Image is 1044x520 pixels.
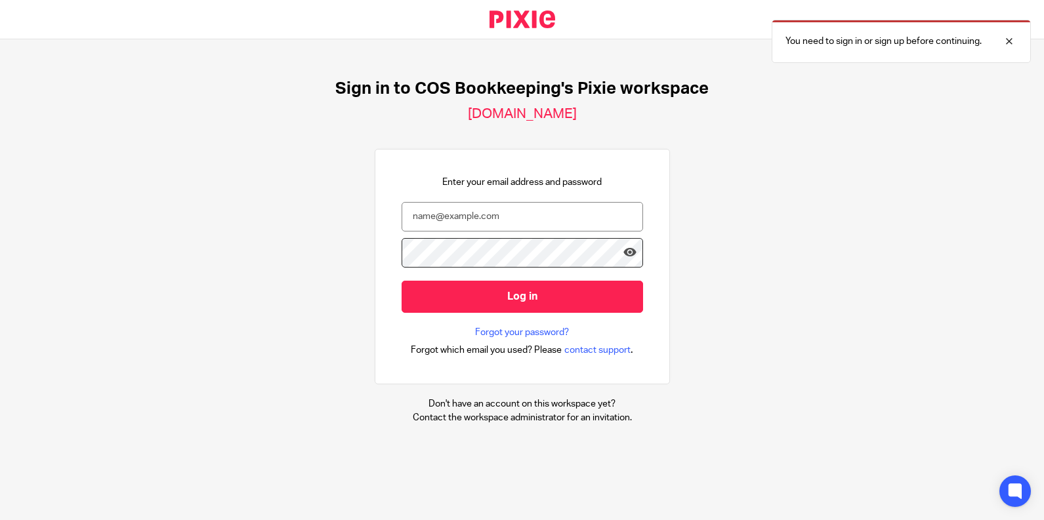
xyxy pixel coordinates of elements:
a: Forgot your password? [475,326,569,339]
h1: Sign in to COS Bookkeeping's Pixie workspace [335,79,709,99]
div: . [411,342,633,357]
p: Contact the workspace administrator for an invitation. [413,411,632,424]
span: contact support [564,344,631,357]
p: Don't have an account on this workspace yet? [413,397,632,410]
input: name@example.com [402,202,643,231]
input: Log in [402,281,643,313]
p: You need to sign in or sign up before continuing. [785,35,982,48]
h2: [DOMAIN_NAME] [468,106,577,123]
p: Enter your email address and password [442,176,602,189]
span: Forgot which email you used? Please [411,344,562,357]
